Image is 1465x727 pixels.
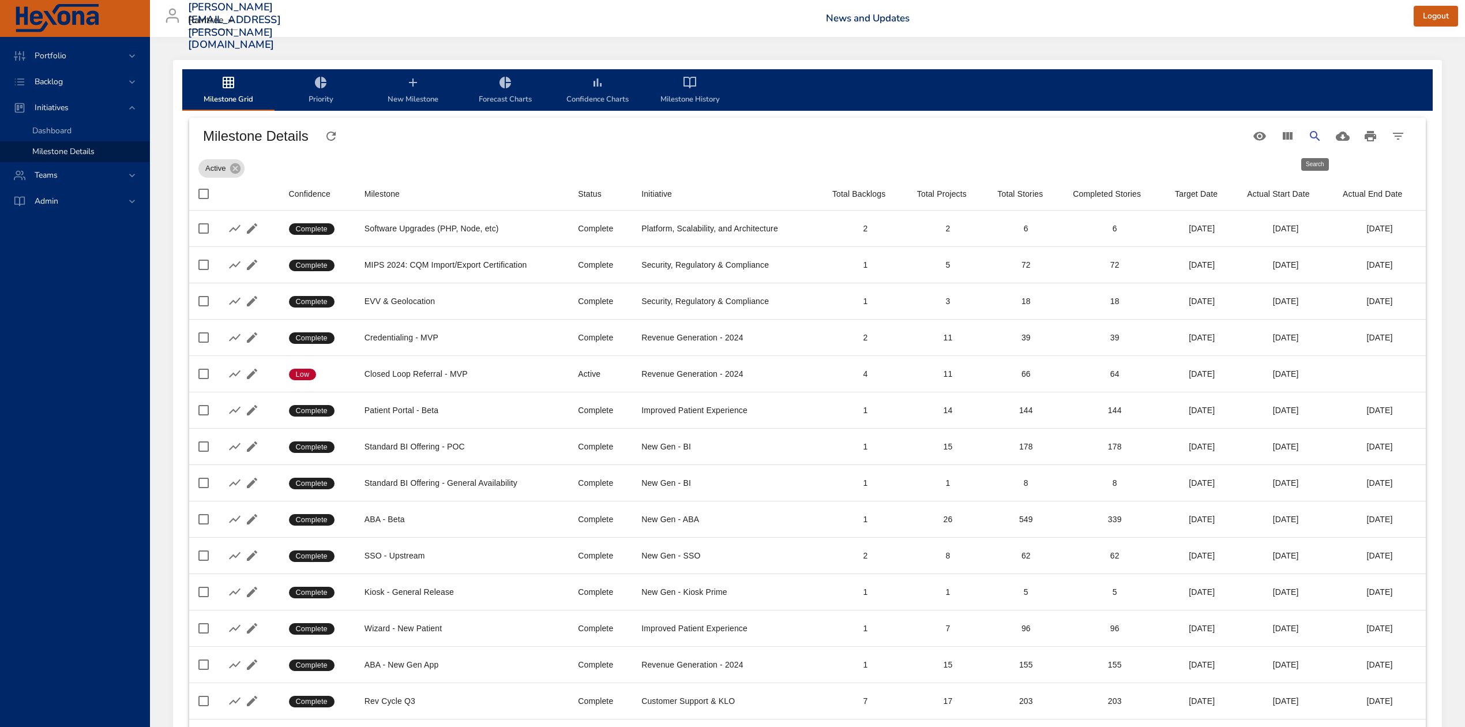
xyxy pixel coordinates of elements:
[226,620,243,637] button: Show Burnup
[997,623,1054,634] div: 96
[226,547,243,564] button: Show Burnup
[365,187,400,201] div: Sort
[289,551,335,561] span: Complete
[578,514,623,525] div: Complete
[1175,332,1229,343] div: [DATE]
[917,187,979,201] span: Total Projects
[578,223,623,234] div: Complete
[1274,122,1301,150] button: View Columns
[188,12,238,30] div: Raintree
[243,583,261,601] button: Edit Milestone Details
[289,660,335,670] span: Complete
[365,623,559,634] div: Wizard - New Patient
[243,293,261,310] button: Edit Milestone Details
[1343,659,1417,670] div: [DATE]
[917,550,979,561] div: 8
[1423,9,1449,24] span: Logout
[289,369,317,380] span: Low
[917,623,979,634] div: 7
[997,259,1054,271] div: 72
[365,259,559,271] div: MIPS 2024: CQM Import/Export Certification
[226,402,243,419] button: Show Burnup
[243,656,261,673] button: Edit Milestone Details
[365,368,559,380] div: Closed Loop Referral - MVP
[1247,441,1324,452] div: [DATE]
[1247,187,1309,201] div: Sort
[365,295,559,307] div: EVV & Geolocation
[641,368,814,380] div: Revenue Generation - 2024
[1247,695,1324,707] div: [DATE]
[243,365,261,383] button: Edit Milestone Details
[917,187,967,201] div: Total Projects
[832,586,899,598] div: 1
[243,438,261,455] button: Edit Milestone Details
[997,477,1054,489] div: 8
[1073,187,1141,201] div: Completed Stories
[641,187,672,201] div: Sort
[1247,623,1324,634] div: [DATE]
[641,404,814,416] div: Improved Patient Experience
[917,368,979,380] div: 11
[832,695,899,707] div: 7
[365,187,559,201] span: Milestone
[1343,623,1417,634] div: [DATE]
[917,441,979,452] div: 15
[1175,187,1229,201] span: Target Date
[1246,122,1274,150] button: Standard Views
[1301,122,1329,150] button: Search
[997,695,1054,707] div: 203
[226,365,243,383] button: Show Burnup
[189,76,268,106] span: Milestone Grid
[641,586,814,598] div: New Gen - Kiosk Prime
[25,196,67,207] span: Admin
[1343,695,1417,707] div: [DATE]
[1073,259,1156,271] div: 72
[997,187,1043,201] div: Sort
[198,159,245,178] div: Active
[365,477,559,489] div: Standard BI Offering - General Availability
[1175,695,1229,707] div: [DATE]
[832,514,899,525] div: 1
[917,477,979,489] div: 1
[1175,441,1229,452] div: [DATE]
[1343,477,1417,489] div: [DATE]
[243,474,261,492] button: Edit Milestone Details
[997,332,1054,343] div: 39
[1175,550,1229,561] div: [DATE]
[1247,477,1324,489] div: [DATE]
[1073,514,1156,525] div: 339
[32,146,95,157] span: Milestone Details
[226,656,243,673] button: Show Burnup
[1343,259,1417,271] div: [DATE]
[832,259,899,271] div: 1
[289,406,335,416] span: Complete
[641,223,814,234] div: Platform, Scalability, and Architecture
[1073,332,1156,343] div: 39
[1247,223,1324,234] div: [DATE]
[226,474,243,492] button: Show Burnup
[832,223,899,234] div: 2
[25,50,76,61] span: Portfolio
[641,187,672,201] div: Initiative
[182,69,1433,111] div: milestone-tabs
[578,295,623,307] div: Complete
[289,442,335,452] span: Complete
[1247,187,1309,201] div: Actual Start Date
[1073,586,1156,598] div: 5
[917,404,979,416] div: 14
[1175,586,1229,598] div: [DATE]
[226,583,243,601] button: Show Burnup
[1247,368,1324,380] div: [DATE]
[365,550,559,561] div: SSO - Upstream
[226,256,243,273] button: Show Burnup
[1175,295,1229,307] div: [DATE]
[1073,187,1156,201] span: Completed Stories
[1343,514,1417,525] div: [DATE]
[997,659,1054,670] div: 155
[832,187,885,201] div: Sort
[1247,659,1324,670] div: [DATE]
[641,259,814,271] div: Security, Regulatory & Compliance
[243,511,261,528] button: Edit Milestone Details
[1175,659,1229,670] div: [DATE]
[289,187,346,201] span: Confidence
